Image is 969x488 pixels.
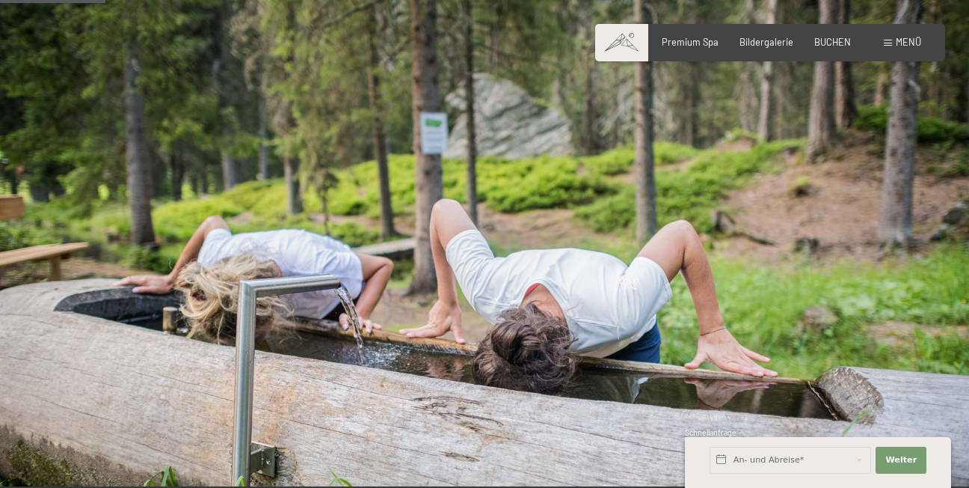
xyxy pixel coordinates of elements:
span: Schnellanfrage [685,428,736,437]
span: Menü [896,36,921,48]
button: Weiter [876,447,926,474]
a: Bildergalerie [739,36,793,48]
a: Premium Spa [662,36,719,48]
span: Weiter [885,454,917,466]
a: BUCHEN [814,36,851,48]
